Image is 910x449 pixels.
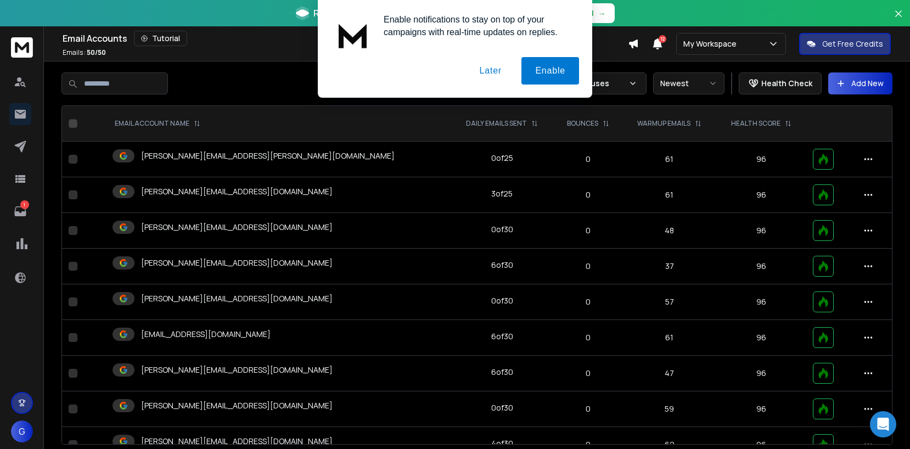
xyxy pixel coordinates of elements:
div: Open Intercom Messenger [870,411,896,437]
p: 0 [560,261,615,272]
td: 96 [716,213,806,249]
div: 6 of 30 [491,331,513,342]
button: G [11,420,33,442]
p: [PERSON_NAME][EMAIL_ADDRESS][DOMAIN_NAME] [141,186,333,197]
p: 0 [560,403,615,414]
td: 61 [622,177,716,213]
td: 96 [716,142,806,177]
td: 96 [716,320,806,356]
td: 47 [622,356,716,391]
p: DAILY EMAILS SENT [466,119,527,128]
button: Later [465,57,515,85]
p: [PERSON_NAME][EMAIL_ADDRESS][PERSON_NAME][DOMAIN_NAME] [141,150,395,161]
p: [PERSON_NAME][EMAIL_ADDRESS][DOMAIN_NAME] [141,400,333,411]
div: 6 of 30 [491,260,513,271]
td: 57 [622,284,716,320]
p: [PERSON_NAME][EMAIL_ADDRESS][DOMAIN_NAME] [141,257,333,268]
div: 4 of 30 [491,438,513,449]
td: 59 [622,391,716,427]
button: Enable [521,57,579,85]
td: 96 [716,177,806,213]
p: [PERSON_NAME][EMAIL_ADDRESS][DOMAIN_NAME] [141,293,333,304]
div: EMAIL ACCOUNT NAME [115,119,200,128]
a: 1 [9,200,31,222]
p: 0 [560,225,615,236]
p: 0 [560,154,615,165]
td: 61 [622,320,716,356]
p: 0 [560,296,615,307]
td: 96 [716,284,806,320]
td: 96 [716,249,806,284]
p: 0 [560,368,615,379]
div: 3 of 25 [491,188,513,199]
div: 0 of 30 [491,224,513,235]
td: 96 [716,356,806,391]
div: Enable notifications to stay on top of your campaigns with real-time updates on replies. [375,13,579,38]
td: 61 [622,142,716,177]
p: [PERSON_NAME][EMAIL_ADDRESS][DOMAIN_NAME] [141,222,333,233]
p: [PERSON_NAME][EMAIL_ADDRESS][DOMAIN_NAME] [141,364,333,375]
div: 0 of 25 [491,153,513,164]
p: WARMUP EMAILS [637,119,690,128]
td: 96 [716,391,806,427]
p: BOUNCES [567,119,598,128]
p: 0 [560,189,615,200]
td: 37 [622,249,716,284]
p: [EMAIL_ADDRESS][DOMAIN_NAME] [141,329,271,340]
p: HEALTH SCORE [731,119,780,128]
p: [PERSON_NAME][EMAIL_ADDRESS][DOMAIN_NAME] [141,436,333,447]
div: 6 of 30 [491,367,513,378]
div: 0 of 30 [491,295,513,306]
img: notification icon [331,13,375,57]
p: 1 [20,200,29,209]
div: 0 of 30 [491,402,513,413]
td: 48 [622,213,716,249]
p: 0 [560,332,615,343]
